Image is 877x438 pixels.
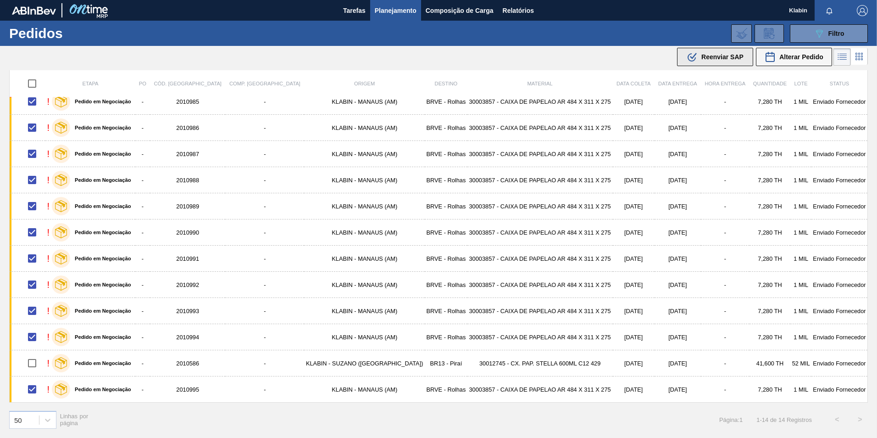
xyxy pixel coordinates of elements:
[304,89,425,115] td: KLABIN - MANAUS (AM)
[225,272,304,298] td: -
[225,193,304,219] td: -
[701,350,749,376] td: -
[70,203,131,209] label: Pedido em Negociação
[811,350,868,376] td: Enviado Fornecedor
[749,115,791,141] td: 7,280 TH
[790,350,811,376] td: 52 MIL
[425,219,467,246] td: BRVE - Rolhas
[70,125,131,130] label: Pedido em Negociação
[139,81,146,86] span: PO
[304,167,425,193] td: KLABIN - MANAUS (AM)
[10,272,868,298] a: !Pedido em Negociação-2010992-KLABIN - MANAUS (AM)BRVE - Rolhas30003857 - CAIXA DE PAPELAO AR 484...
[616,81,651,86] span: Data coleta
[811,376,868,403] td: Enviado Fornecedor
[701,141,749,167] td: -
[375,5,416,16] span: Planejamento
[655,272,701,298] td: [DATE]
[135,219,150,246] td: -
[467,246,613,272] td: 30003857 - CAIXA DE PAPELAO AR 484 X 311 X 275
[47,201,50,212] div: !
[135,193,150,219] td: -
[425,246,467,272] td: BRVE - Rolhas
[613,376,655,403] td: [DATE]
[613,141,655,167] td: [DATE]
[135,246,150,272] td: -
[467,141,613,167] td: 30003857 - CAIXA DE PAPELAO AR 484 X 311 X 275
[790,141,811,167] td: 1 MIL
[658,81,697,86] span: Data entrega
[135,350,150,376] td: -
[135,376,150,403] td: -
[811,298,868,324] td: Enviado Fornecedor
[10,219,868,246] a: !Pedido em Negociação-2010990-KLABIN - MANAUS (AM)BRVE - Rolhas30003857 - CAIXA DE PAPELAO AR 484...
[70,334,131,340] label: Pedido em Negociação
[150,89,225,115] td: 2010985
[833,48,851,66] div: Visão em Lista
[705,81,745,86] span: Hora Entrega
[655,246,701,272] td: [DATE]
[304,350,425,376] td: KLABIN - SUZANO ([GEOGRAPHIC_DATA])
[701,298,749,324] td: -
[467,324,613,350] td: 30003857 - CAIXA DE PAPELAO AR 484 X 311 X 275
[83,81,99,86] span: Etapa
[425,376,467,403] td: BRVE - Rolhas
[150,141,225,167] td: 2010987
[467,298,613,324] td: 30003857 - CAIXA DE PAPELAO AR 484 X 311 X 275
[749,167,791,193] td: 7,280 TH
[70,151,131,157] label: Pedido em Negociação
[655,193,701,219] td: [DATE]
[150,115,225,141] td: 2010986
[655,324,701,350] td: [DATE]
[225,246,304,272] td: -
[811,219,868,246] td: Enviado Fornecedor
[150,376,225,403] td: 2010995
[425,350,467,376] td: BR13 - Piraí
[225,167,304,193] td: -
[527,81,553,86] span: Material
[749,219,791,246] td: 7,280 TH
[10,350,868,376] a: !Pedido em Negociação-2010586-KLABIN - SUZANO ([GEOGRAPHIC_DATA])BR13 - Piraí30012745 - CX. PAP. ...
[225,89,304,115] td: -
[701,246,749,272] td: -
[655,298,701,324] td: [DATE]
[225,376,304,403] td: -
[304,219,425,246] td: KLABIN - MANAUS (AM)
[790,376,811,403] td: 1 MIL
[343,5,366,16] span: Tarefas
[849,408,871,431] button: >
[304,115,425,141] td: KLABIN - MANAUS (AM)
[10,115,868,141] a: !Pedido em Negociação-2010986-KLABIN - MANAUS (AM)BRVE - Rolhas30003857 - CAIXA DE PAPELAO AR 484...
[701,272,749,298] td: -
[425,193,467,219] td: BRVE - Rolhas
[779,53,823,61] span: Alterar Pedido
[851,48,868,66] div: Visão em Cards
[225,298,304,324] td: -
[811,115,868,141] td: Enviado Fornecedor
[135,89,150,115] td: -
[9,28,146,39] h1: Pedidos
[749,350,791,376] td: 41,600 TH
[613,272,655,298] td: [DATE]
[701,193,749,219] td: -
[47,306,50,316] div: !
[229,81,300,86] span: Comp. [GEOGRAPHIC_DATA]
[826,408,849,431] button: <
[749,324,791,350] td: 7,280 TH
[701,324,749,350] td: -
[135,115,150,141] td: -
[790,89,811,115] td: 1 MIL
[425,298,467,324] td: BRVE - Rolhas
[467,167,613,193] td: 30003857 - CAIXA DE PAPELAO AR 484 X 311 X 275
[225,350,304,376] td: -
[811,89,868,115] td: Enviado Fornecedor
[794,81,808,86] span: Lote
[150,350,225,376] td: 2010586
[815,4,844,17] button: Notificações
[655,89,701,115] td: [DATE]
[225,219,304,246] td: -
[150,167,225,193] td: 2010988
[225,115,304,141] td: -
[467,376,613,403] td: 30003857 - CAIXA DE PAPELAO AR 484 X 311 X 275
[10,141,868,167] a: !Pedido em Negociação-2010987-KLABIN - MANAUS (AM)BRVE - Rolhas30003857 - CAIXA DE PAPELAO AR 484...
[613,89,655,115] td: [DATE]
